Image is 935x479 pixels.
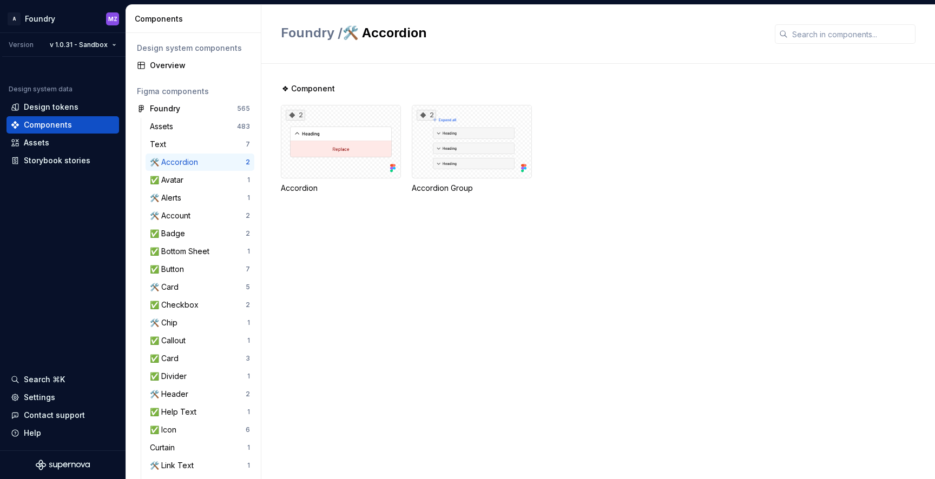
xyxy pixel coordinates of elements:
[6,98,119,116] a: Design tokens
[247,318,250,327] div: 1
[146,368,254,385] a: ✅ Divider1
[246,158,250,167] div: 2
[281,105,401,194] div: 2Accordion
[146,403,254,421] a: ✅ Help Text1
[150,175,188,185] div: ✅ Avatar
[8,12,21,25] div: A
[24,102,78,112] div: Design tokens
[9,41,34,49] div: Version
[246,229,250,238] div: 2
[150,353,183,364] div: ✅ Card
[50,41,108,49] span: v 1.0.31 - Sandbox
[247,194,250,202] div: 1
[150,335,190,346] div: ✅ Callout
[247,461,250,470] div: 1
[6,407,119,424] button: Contact support
[146,136,254,153] a: Text7
[133,57,254,74] a: Overview
[135,14,256,24] div: Components
[146,296,254,314] a: ✅ Checkbox2
[247,176,250,184] div: 1
[24,137,49,148] div: Assets
[137,43,250,54] div: Design system components
[146,314,254,331] a: 🛠️ Chip1
[150,246,214,257] div: ✅ Bottom Sheet
[788,24,916,44] input: Search in components...
[150,389,193,400] div: 🛠️ Header
[150,121,177,132] div: Assets
[150,103,180,114] div: Foundry
[146,243,254,260] a: ✅ Bottom Sheet1
[150,210,195,221] div: 🛠️ Account
[417,110,436,121] div: 2
[150,139,170,150] div: Text
[24,392,55,403] div: Settings
[108,15,117,23] div: MZ
[150,442,179,453] div: Curtain
[146,154,254,171] a: 🛠️ Accordion2
[146,439,254,456] a: Curtain1
[146,207,254,224] a: 🛠️ Account2
[45,37,121,52] button: v 1.0.31 - Sandbox
[2,7,123,30] button: AFoundryMZ
[146,118,254,135] a: Assets483
[281,183,401,194] div: Accordion
[24,155,90,166] div: Storybook stories
[150,407,201,417] div: ✅ Help Text
[146,171,254,189] a: ✅ Avatar1
[24,374,65,385] div: Search ⌘K
[247,372,250,381] div: 1
[246,265,250,274] div: 7
[150,157,202,168] div: 🛠️ Accordion
[247,336,250,345] div: 1
[150,282,183,292] div: 🛠️ Card
[150,371,191,382] div: ✅ Divider
[246,140,250,149] div: 7
[246,390,250,398] div: 2
[150,228,189,239] div: ✅ Badge
[9,85,73,94] div: Design system data
[146,189,254,207] a: 🛠️ Alerts1
[146,225,254,242] a: ✅ Badge2
[150,192,186,203] div: 🛠️ Alerts
[146,457,254,474] a: 🛠️ Link Text1
[281,25,343,41] span: Foundry /
[137,86,250,97] div: Figma components
[6,389,119,406] a: Settings
[281,24,762,42] h2: 🛠️ Accordion
[146,350,254,367] a: ✅ Card3
[24,119,72,130] div: Components
[412,183,532,194] div: Accordion Group
[237,122,250,131] div: 483
[24,428,41,438] div: Help
[286,110,305,121] div: 2
[146,385,254,403] a: 🛠️ Header2
[247,408,250,416] div: 1
[146,421,254,438] a: ✅ Icon6
[247,247,250,256] div: 1
[25,14,55,24] div: Foundry
[246,425,250,434] div: 6
[36,460,90,470] svg: Supernova Logo
[282,83,335,94] span: ❖ Component
[237,104,250,113] div: 565
[6,371,119,388] button: Search ⌘K
[146,278,254,296] a: 🛠️ Card5
[6,116,119,134] a: Components
[246,354,250,363] div: 3
[246,283,250,291] div: 5
[150,264,188,275] div: ✅ Button
[150,60,250,71] div: Overview
[150,424,181,435] div: ✅ Icon
[133,100,254,117] a: Foundry565
[146,332,254,349] a: ✅ Callout1
[146,261,254,278] a: ✅ Button7
[247,443,250,452] div: 1
[6,152,119,169] a: Storybook stories
[150,317,182,328] div: 🛠️ Chip
[6,134,119,151] a: Assets
[24,410,85,421] div: Contact support
[150,300,203,310] div: ✅ Checkbox
[246,301,250,309] div: 2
